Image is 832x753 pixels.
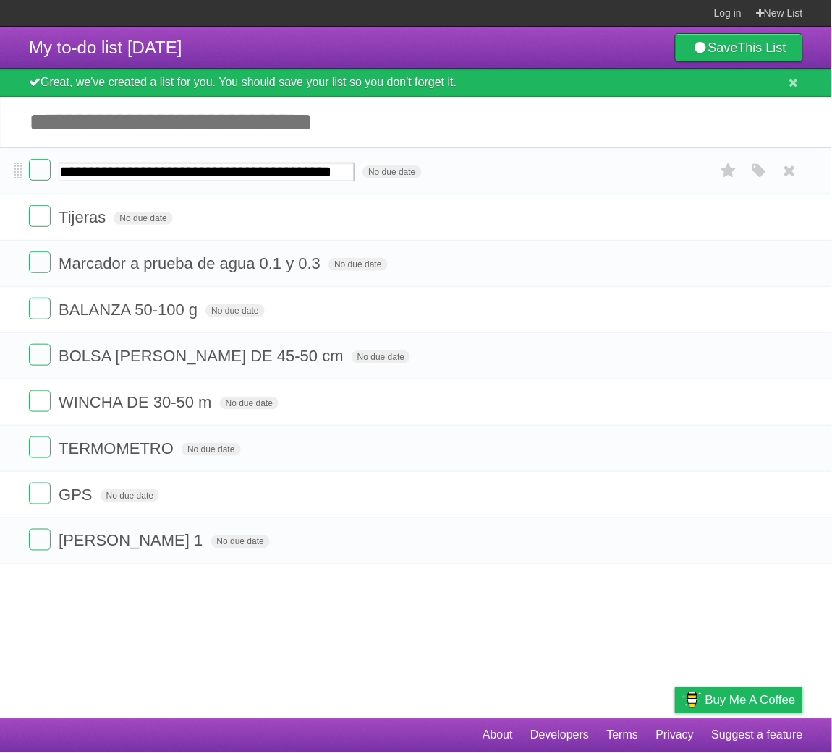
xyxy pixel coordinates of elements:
span: Marcador a prueba de agua 0.1 y 0.3 [59,254,324,272]
a: Developers [530,722,589,749]
span: Tijeras [59,208,109,226]
a: Terms [607,722,639,749]
span: No due date [211,535,270,548]
span: Buy me a coffee [705,688,796,713]
label: Done [29,159,51,181]
label: Done [29,344,51,366]
span: TERMOMETRO [59,439,177,457]
span: GPS [59,486,95,504]
span: My to-do list [DATE] [29,38,182,57]
label: Done [29,205,51,227]
label: Done [29,529,51,551]
a: About [483,722,513,749]
a: Privacy [656,722,694,749]
label: Done [29,251,51,273]
label: Star task [715,159,742,183]
a: SaveThis List [675,33,803,62]
span: WINCHA DE 30-50 m [59,393,216,411]
span: BOLSA [PERSON_NAME] DE 45-50 cm [59,347,347,365]
label: Done [29,298,51,319]
img: Buy me a coffee [682,688,702,713]
b: This List [738,40,786,55]
span: No due date [328,258,387,271]
span: BALANZA 50-100 g [59,301,201,319]
a: Suggest a feature [712,722,803,749]
span: No due date [182,443,240,456]
span: No due date [352,350,410,363]
span: [PERSON_NAME] 1 [59,532,206,550]
span: No due date [362,165,421,178]
label: Done [29,436,51,458]
a: Buy me a coffee [675,687,803,714]
span: No due date [205,304,264,317]
span: No due date [220,397,279,410]
span: No due date [101,489,159,502]
label: Done [29,390,51,412]
label: Done [29,483,51,504]
span: No due date [114,212,172,225]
